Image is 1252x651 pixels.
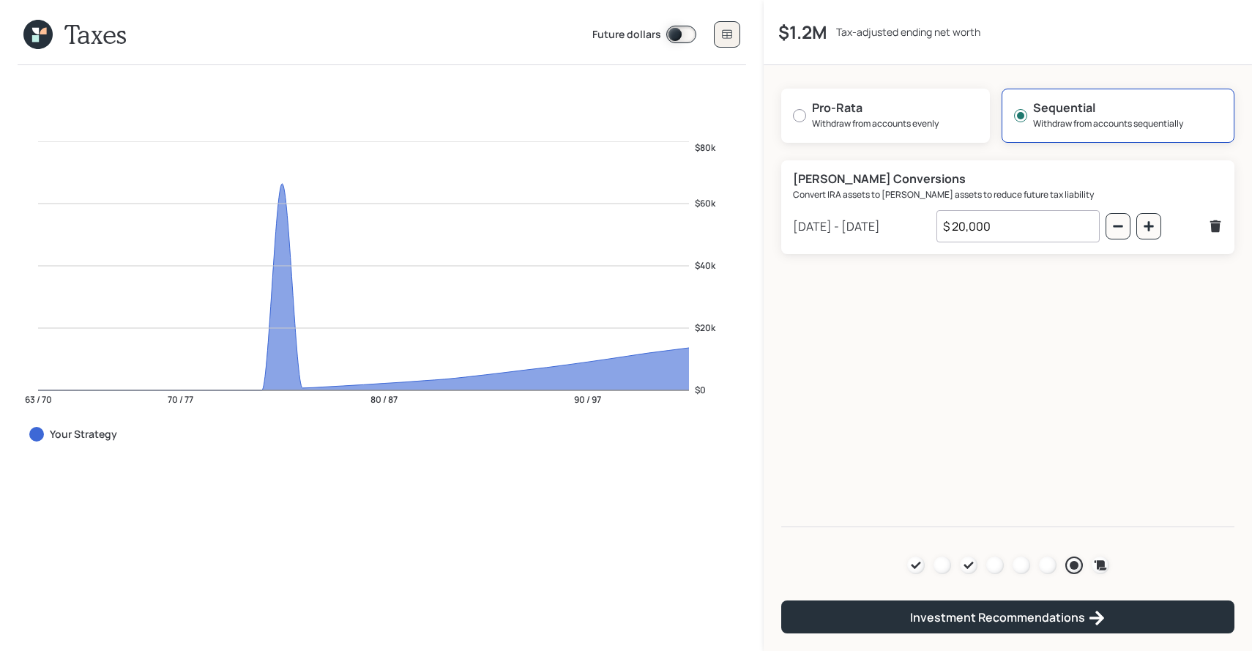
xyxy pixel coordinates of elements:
[25,393,52,406] tspan: 63 / 70
[695,384,706,396] tspan: $0
[695,259,716,272] tspan: $40k
[793,217,880,235] div: [DATE] - [DATE]
[812,101,939,115] h5: Pro-Rata
[50,427,117,442] label: Your Strategy
[778,22,827,43] h3: $1.2M
[695,321,716,334] tspan: $20k
[370,393,398,406] tspan: 80 / 87
[836,24,980,40] div: Tax-adjusted ending net worth
[793,189,1223,201] label: Convert IRA assets to [PERSON_NAME] assets to reduce future tax liability
[592,27,661,43] label: Future dollars
[1033,118,1183,130] label: Withdraw from accounts sequentially
[781,600,1234,633] button: Investment Recommendations
[168,393,193,406] tspan: 70 / 77
[695,197,716,209] tspan: $60k
[793,172,1223,186] h5: [PERSON_NAME] Conversions
[910,609,1106,627] div: Investment Recommendations
[574,393,601,406] tspan: 90 / 97
[695,141,716,154] tspan: $80k
[1033,101,1183,115] h5: Sequential
[812,118,939,130] label: Withdraw from accounts evenly
[64,18,127,50] h1: Taxes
